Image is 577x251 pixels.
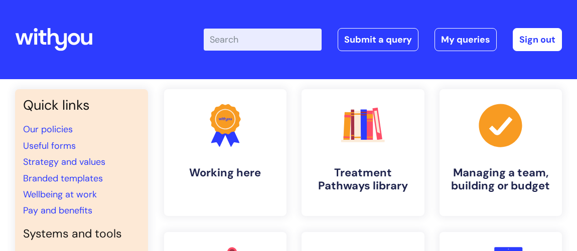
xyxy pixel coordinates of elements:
[204,29,322,51] input: Search
[23,204,92,216] a: Pay and benefits
[23,156,105,168] a: Strategy and values
[435,28,497,51] a: My queries
[204,28,562,51] div: | -
[23,188,97,200] a: Wellbeing at work
[23,140,76,152] a: Useful forms
[513,28,562,51] a: Sign out
[440,89,562,216] a: Managing a team, building or budget
[302,89,424,216] a: Treatment Pathways library
[23,172,103,184] a: Branded templates
[23,227,140,241] h4: Systems and tools
[164,89,287,216] a: Working here
[23,97,140,113] h3: Quick links
[172,166,279,179] h4: Working here
[310,166,416,193] h4: Treatment Pathways library
[23,123,73,135] a: Our policies
[448,166,554,193] h4: Managing a team, building or budget
[338,28,418,51] a: Submit a query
